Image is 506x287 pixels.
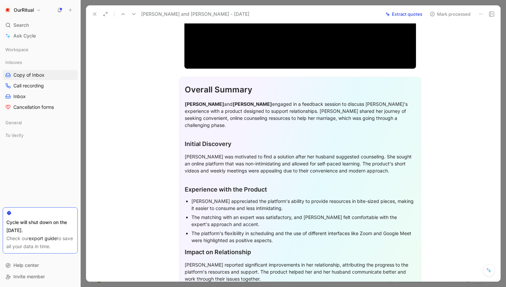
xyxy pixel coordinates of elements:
div: Help center [3,260,78,270]
span: Workspace [5,46,28,53]
span: Call recording [13,82,44,89]
a: Inbox [3,91,78,101]
div: [PERSON_NAME] was motivated to find a solution after her husband suggested counseling. She sought... [185,153,416,174]
div: General [3,118,78,130]
a: Call recording [3,81,78,91]
div: Workspace [3,45,78,55]
span: Help center [13,262,39,268]
div: Invite member [3,272,78,282]
div: Initial Discovery [185,139,416,148]
span: General [5,119,22,126]
button: Mark processed [427,9,474,19]
div: General [3,118,78,128]
a: Ask Cycle [3,31,78,41]
div: InboxesCopy of InboxCall recordingInboxCancellation forms [3,57,78,112]
span: Search [13,21,29,29]
div: [PERSON_NAME] appreciated the platform's ability to provide resources in bite-sized pieces, makin... [191,198,416,212]
div: To Verify [3,130,78,142]
div: Cycle will shut down on the [DATE]. [6,218,74,234]
a: export guide [29,235,57,241]
strong: [PERSON_NAME] [233,101,272,107]
span: Inbox [13,93,26,100]
div: Experience with the Product [185,185,416,194]
span: Inboxes [5,59,22,66]
a: Copy of Inbox [3,70,78,80]
img: OurRitual [4,7,11,13]
span: [PERSON_NAME] and [PERSON_NAME] - [DATE] [141,10,249,18]
div: Search [3,20,78,30]
a: Cancellation forms [3,102,78,112]
button: OurRitualOurRitual [3,5,43,15]
div: Impact on Relationship [185,247,416,257]
div: To Verify [3,130,78,140]
h1: OurRitual [14,7,34,13]
div: and engaged in a feedback session to discuss [PERSON_NAME]'s experience with a product designed t... [185,100,416,129]
button: Extract quotes [383,9,425,19]
div: Overall Summary [185,84,416,96]
div: Inboxes [3,57,78,67]
span: Invite member [13,274,45,279]
span: Copy of Inbox [13,72,45,78]
span: Ask Cycle [13,32,36,40]
span: To Verify [5,132,23,139]
span: Cancellation forms [13,104,54,111]
strong: [PERSON_NAME] [185,101,224,107]
div: The matching with an expert was satisfactory, and [PERSON_NAME] felt comfortable with the expert'... [191,214,416,228]
div: The platform's flexibility in scheduling and the use of different interfaces like Zoom and Google... [191,230,416,244]
div: Check our to save all your data in time. [6,234,74,250]
div: [PERSON_NAME] reported significant improvements in her relationship, attributing the progress to ... [185,261,416,282]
